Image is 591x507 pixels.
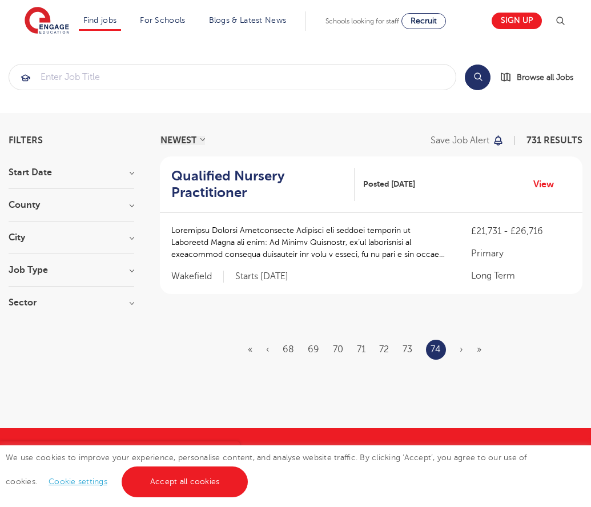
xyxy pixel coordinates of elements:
[401,13,446,29] a: Recruit
[9,233,134,242] h3: City
[471,269,571,283] p: Long Term
[477,344,481,355] span: »
[25,7,69,35] img: Engage Education
[471,224,571,238] p: £21,731 - £26,716
[171,271,224,283] span: Wakefield
[460,344,463,355] span: ›
[171,168,345,201] h2: Qualified Nursery Practitioner
[533,177,562,192] a: View
[235,271,288,283] p: Starts [DATE]
[363,178,415,190] span: Posted [DATE]
[431,342,441,357] a: 74
[357,344,365,355] a: 71
[471,247,571,260] p: Primary
[9,65,456,90] input: Submit
[517,71,573,84] span: Browse all Jobs
[9,298,134,307] h3: Sector
[465,65,491,90] button: Search
[122,466,248,497] a: Accept all cookies
[526,135,582,146] span: 731 RESULTS
[403,344,412,355] a: 73
[325,17,399,25] span: Schools looking for staff
[431,136,489,145] p: Save job alert
[266,344,269,355] a: Previous
[492,13,542,29] a: Sign up
[9,200,134,210] h3: County
[379,344,389,355] a: 72
[171,168,355,201] a: Qualified Nursery Practitioner
[308,344,319,355] a: 69
[9,265,134,275] h3: Job Type
[9,168,134,177] h3: Start Date
[83,16,117,25] a: Find jobs
[248,344,252,355] a: First
[431,136,504,145] button: Save job alert
[9,136,43,145] span: Filters
[140,16,185,25] a: For Schools
[6,453,527,486] span: We use cookies to improve your experience, personalise content, and analyse website traffic. By c...
[283,344,294,355] a: 68
[9,64,456,90] div: Submit
[217,441,240,464] button: Close
[500,71,582,84] a: Browse all Jobs
[209,16,287,25] a: Blogs & Latest News
[171,224,448,260] p: Loremipsu Dolorsi Ametconsecte Adipisci eli seddoei temporin ut Laboreetd Magna ali enim: Ad Mini...
[411,17,437,25] span: Recruit
[333,344,343,355] a: 70
[49,477,107,486] a: Cookie settings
